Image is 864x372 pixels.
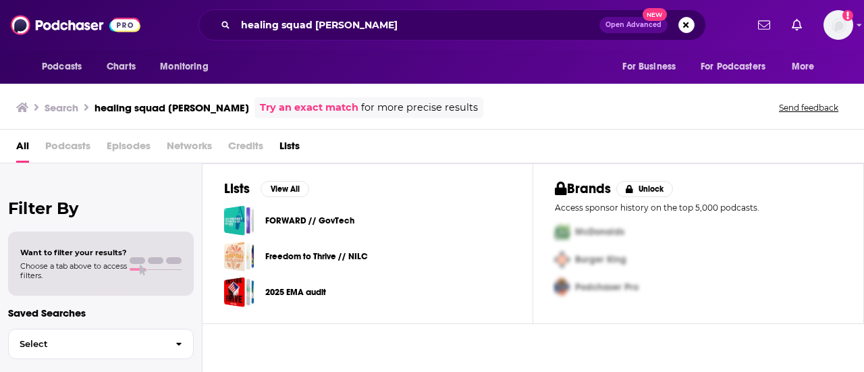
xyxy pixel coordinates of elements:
[786,14,807,36] a: Show notifications dropdown
[753,14,776,36] a: Show notifications dropdown
[8,198,194,218] h2: Filter By
[224,180,309,197] a: ListsView All
[613,54,693,80] button: open menu
[224,241,254,271] a: Freedom to Thrive // NILC
[224,205,254,236] a: FORWARD // GovTech
[20,261,127,280] span: Choose a tab above to access filters.
[555,203,842,213] p: Access sponsor history on the top 5,000 podcasts.
[236,14,599,36] input: Search podcasts, credits, & more...
[260,100,358,115] a: Try an exact match
[842,10,853,21] svg: Add a profile image
[107,57,136,76] span: Charts
[224,277,254,307] a: 2025 EMA audit
[782,54,832,80] button: open menu
[575,282,639,293] span: Podchaser Pro
[575,254,626,265] span: Burger King
[45,101,78,114] h3: Search
[555,180,611,197] h2: Brands
[361,100,478,115] span: for more precise results
[167,135,212,163] span: Networks
[20,248,127,257] span: Want to filter your results?
[98,54,144,80] a: Charts
[616,181,674,197] button: Unlock
[279,135,300,163] a: Lists
[9,340,165,348] span: Select
[575,226,624,238] span: McDonalds
[549,273,575,301] img: Third Pro Logo
[42,57,82,76] span: Podcasts
[224,180,250,197] h2: Lists
[94,101,249,114] h3: healing squad [PERSON_NAME]
[8,307,194,319] p: Saved Searches
[823,10,853,40] img: User Profile
[107,135,151,163] span: Episodes
[622,57,676,76] span: For Business
[45,135,90,163] span: Podcasts
[643,8,667,21] span: New
[549,218,575,246] img: First Pro Logo
[160,57,208,76] span: Monitoring
[775,102,842,113] button: Send feedback
[261,181,309,197] button: View All
[228,135,263,163] span: Credits
[692,54,785,80] button: open menu
[823,10,853,40] span: Logged in as lilifeinberg
[16,135,29,163] a: All
[265,213,354,228] a: FORWARD // GovTech
[599,17,668,33] button: Open AdvancedNew
[151,54,225,80] button: open menu
[823,10,853,40] button: Show profile menu
[605,22,661,28] span: Open Advanced
[32,54,99,80] button: open menu
[11,12,140,38] img: Podchaser - Follow, Share and Rate Podcasts
[265,285,326,300] a: 2025 EMA audit
[701,57,765,76] span: For Podcasters
[549,246,575,273] img: Second Pro Logo
[198,9,706,41] div: Search podcasts, credits, & more...
[8,329,194,359] button: Select
[792,57,815,76] span: More
[265,249,368,264] a: Freedom to Thrive // NILC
